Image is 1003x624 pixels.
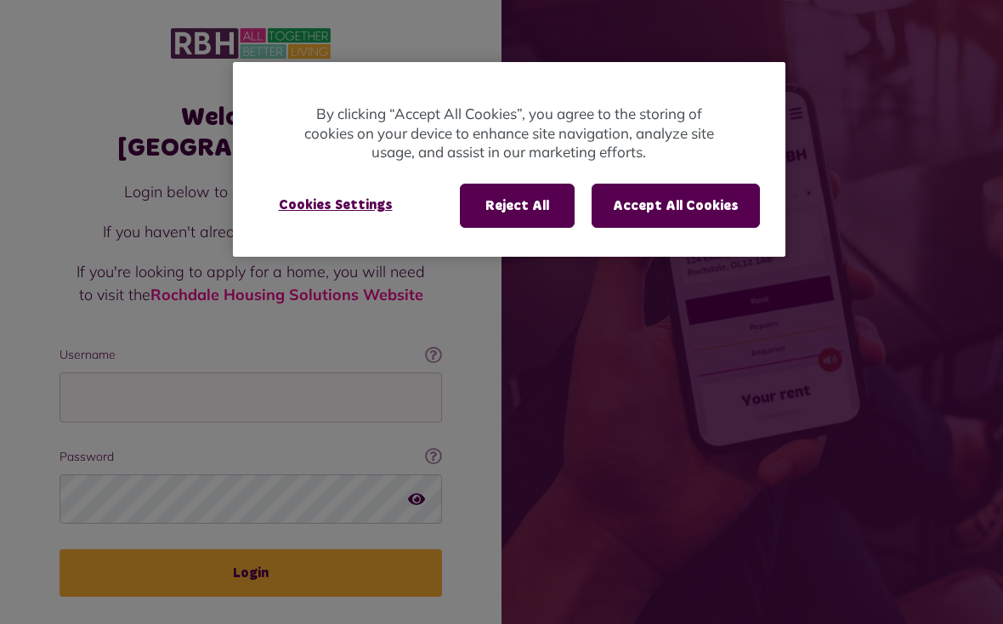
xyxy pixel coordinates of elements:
button: Cookies Settings [258,184,413,226]
div: Privacy [233,62,785,257]
p: By clicking “Accept All Cookies”, you agree to the storing of cookies on your device to enhance s... [301,105,717,162]
button: Reject All [460,184,575,228]
button: Accept All Cookies [592,184,760,228]
div: Cookie banner [233,62,785,257]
